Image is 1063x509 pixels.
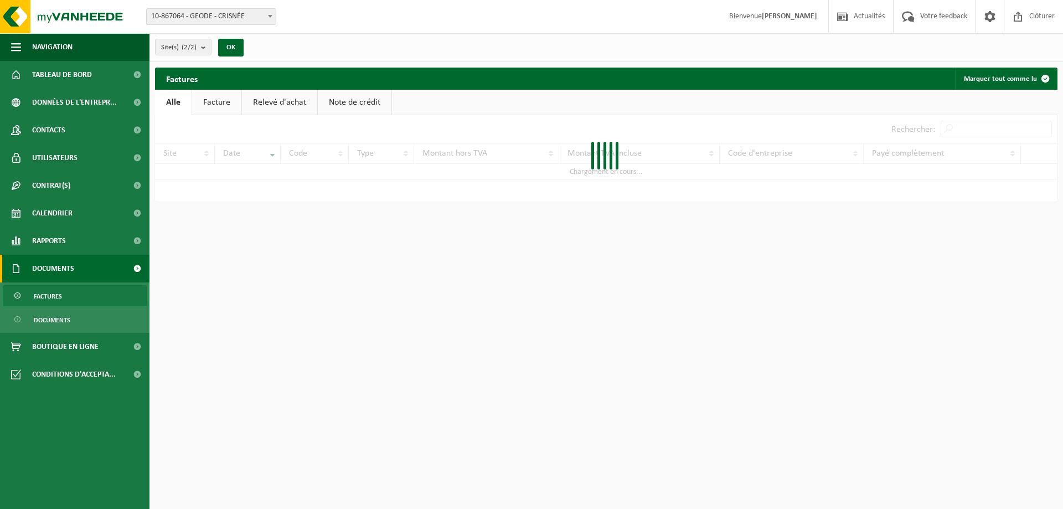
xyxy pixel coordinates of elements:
[147,9,276,24] span: 10-867064 - GEODE - CRISNÉE
[155,39,211,55] button: Site(s)(2/2)
[32,199,73,227] span: Calendrier
[218,39,244,56] button: OK
[32,116,65,144] span: Contacts
[34,286,62,307] span: Factures
[155,68,209,89] h2: Factures
[32,172,70,199] span: Contrat(s)
[318,90,391,115] a: Note de crédit
[146,8,276,25] span: 10-867064 - GEODE - CRISNÉE
[32,144,78,172] span: Utilisateurs
[242,90,317,115] a: Relevé d'achat
[34,310,70,331] span: Documents
[3,309,147,330] a: Documents
[762,12,817,20] strong: [PERSON_NAME]
[32,333,99,361] span: Boutique en ligne
[32,61,92,89] span: Tableau de bord
[955,68,1056,90] button: Marquer tout comme lu
[32,33,73,61] span: Navigation
[155,90,192,115] a: Alle
[32,361,116,388] span: Conditions d'accepta...
[3,285,147,306] a: Factures
[182,44,197,51] count: (2/2)
[161,39,197,56] span: Site(s)
[192,90,241,115] a: Facture
[32,89,117,116] span: Données de l'entrepr...
[32,227,66,255] span: Rapports
[32,255,74,282] span: Documents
